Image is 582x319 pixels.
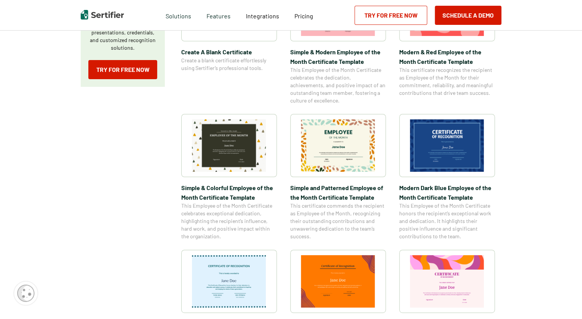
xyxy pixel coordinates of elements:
[410,119,484,172] img: Modern Dark Blue Employee of the Month Certificate Template
[181,47,277,57] span: Create A Blank Certificate
[399,66,495,97] span: This certificate recognizes the recipient as Employee of the Month for their commitment, reliabil...
[294,12,313,20] span: Pricing
[399,114,495,240] a: Modern Dark Blue Employee of the Month Certificate TemplateModern Dark Blue Employee of the Month...
[290,114,386,240] a: Simple and Patterned Employee of the Month Certificate TemplateSimple and Patterned Employee of t...
[354,6,427,25] a: Try for Free Now
[290,66,386,104] span: This Employee of the Month Certificate celebrates the dedication, achievements, and positive impa...
[17,285,34,302] img: Cookie Popup Icon
[290,202,386,240] span: This certificate commends the recipient as Employee of the Month, recognizing their outstanding c...
[88,13,157,52] p: Create a blank certificate with Sertifier for professional presentations, credentials, and custom...
[544,282,582,319] iframe: Chat Widget
[181,183,277,202] span: Simple & Colorful Employee of the Month Certificate Template
[181,114,277,240] a: Simple & Colorful Employee of the Month Certificate TemplateSimple & Colorful Employee of the Mon...
[192,119,266,172] img: Simple & Colorful Employee of the Month Certificate Template
[294,10,313,20] a: Pricing
[301,255,375,308] img: Certificate of Recognition for Pastor
[290,47,386,66] span: Simple & Modern Employee of the Month Certificate Template
[206,10,231,20] span: Features
[399,202,495,240] span: This Employee of the Month Certificate honors the recipient’s exceptional work and dedication. It...
[192,255,266,308] img: Certificate of Recognition for Teachers Template
[246,10,279,20] a: Integrations
[181,57,277,72] span: Create a blank certificate effortlessly using Sertifier’s professional tools.
[246,12,279,20] span: Integrations
[181,202,277,240] span: This Employee of the Month Certificate celebrates exceptional dedication, highlighting the recipi...
[81,10,124,20] img: Sertifier | Digital Credentialing Platform
[88,60,157,79] a: Try for Free Now
[290,183,386,202] span: Simple and Patterned Employee of the Month Certificate Template
[301,119,375,172] img: Simple and Patterned Employee of the Month Certificate Template
[399,183,495,202] span: Modern Dark Blue Employee of the Month Certificate Template
[435,6,501,25] button: Schedule a Demo
[410,255,484,308] img: Certificate of Achievement for Preschool Template
[399,47,495,66] span: Modern & Red Employee of the Month Certificate Template
[166,10,191,20] span: Solutions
